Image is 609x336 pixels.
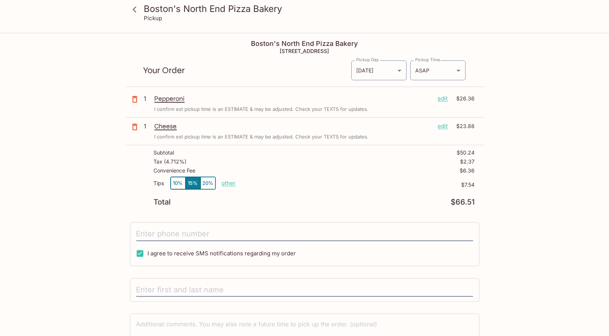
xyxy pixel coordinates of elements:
p: Pickup [144,15,162,22]
input: Enter first and last name [136,283,473,297]
div: [DATE] [351,60,407,80]
p: edit [438,122,448,130]
p: Cheese [155,122,432,130]
h5: [STREET_ADDRESS] [125,48,484,54]
p: 1 [144,122,152,130]
h3: Boston's North End Pizza Bakery [144,3,478,15]
p: I confirm est pickup time is an ESTIMATE & may be adjusted. Check your TEXTS for updates. [155,133,369,140]
p: $26.36 [453,94,475,103]
button: 20% [201,177,215,189]
p: Tax ( 4.712% ) [154,159,187,165]
p: I confirm est pickup time is an ESTIMATE & may be adjusted. Check your TEXTS for updates. [155,106,369,113]
p: $66.51 [451,199,475,206]
p: $7.54 [236,182,475,188]
p: Subtotal [154,150,174,156]
p: 1 [144,94,152,103]
button: 10% [171,177,186,189]
button: 15% [186,177,201,189]
div: ASAP [410,60,466,80]
p: $6.36 [460,168,475,174]
label: Pickup Day [356,57,379,63]
label: Pickup Time [415,57,440,63]
h4: Boston's North End Pizza Bakery [125,40,484,48]
input: Enter phone number [136,227,473,241]
p: Total [154,199,171,206]
p: Your Order [143,67,351,74]
p: $2.37 [460,159,475,165]
span: I agree to receive SMS notifications regarding my order [148,250,296,257]
p: $23.88 [453,122,475,130]
button: other [222,180,236,187]
p: edit [438,94,448,103]
p: $50.24 [457,150,475,156]
p: Convenience Fee [154,168,196,174]
p: Pepperoni [155,94,432,103]
p: Tips [154,180,164,186]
